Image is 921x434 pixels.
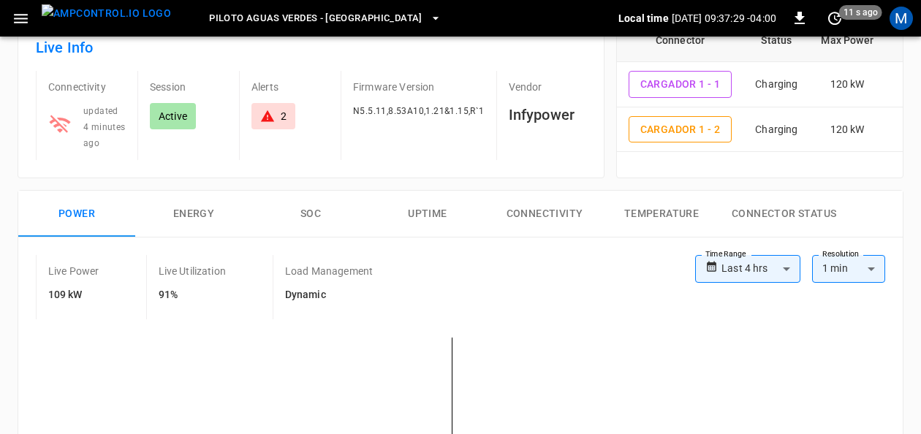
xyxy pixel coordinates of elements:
p: Firmware Version [353,80,485,94]
th: Max Power [809,18,884,62]
button: Cargador 1 - 1 [629,71,732,98]
div: 1 min [812,255,885,283]
span: updated 4 minutes ago [83,106,126,148]
div: Last 4 hrs [721,255,800,283]
th: Status [743,18,809,62]
td: 120 kW [809,62,884,107]
p: [DATE] 09:37:29 -04:00 [672,11,776,26]
button: Temperature [603,191,720,237]
button: Cargador 1 - 2 [629,116,732,143]
h6: Infypower [509,103,586,126]
button: Uptime [369,191,486,237]
h6: Dynamic [285,287,373,303]
p: Alerts [251,80,329,94]
p: Local time [618,11,669,26]
p: Live Power [48,264,99,278]
label: Time Range [705,248,746,260]
button: Energy [135,191,252,237]
h6: 91% [159,287,226,303]
button: Power [18,191,135,237]
div: 2 [281,109,287,123]
th: Connector [617,18,744,62]
span: 11 s ago [839,5,882,20]
p: Live Utilization [159,264,226,278]
td: Charging [743,107,809,153]
p: Load Management [285,264,373,278]
p: Connectivity [48,80,126,94]
td: Charging [743,62,809,107]
button: Piloto Aguas Verdes - [GEOGRAPHIC_DATA] [203,4,447,33]
h6: 109 kW [48,287,99,303]
button: SOC [252,191,369,237]
p: Vendor [509,80,586,94]
td: 120 kW [809,107,884,153]
p: Active [159,109,187,123]
button: Connectivity [486,191,603,237]
span: Piloto Aguas Verdes - [GEOGRAPHIC_DATA] [209,10,422,27]
p: Session [150,80,227,94]
button: set refresh interval [823,7,846,30]
button: Connector Status [720,191,848,237]
div: profile-icon [890,7,913,30]
span: N5.5.11,8.53A10,1.21&1.15,R`1 [353,106,485,116]
h6: Live Info [36,36,586,59]
img: ampcontrol.io logo [42,4,171,23]
label: Resolution [822,248,859,260]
